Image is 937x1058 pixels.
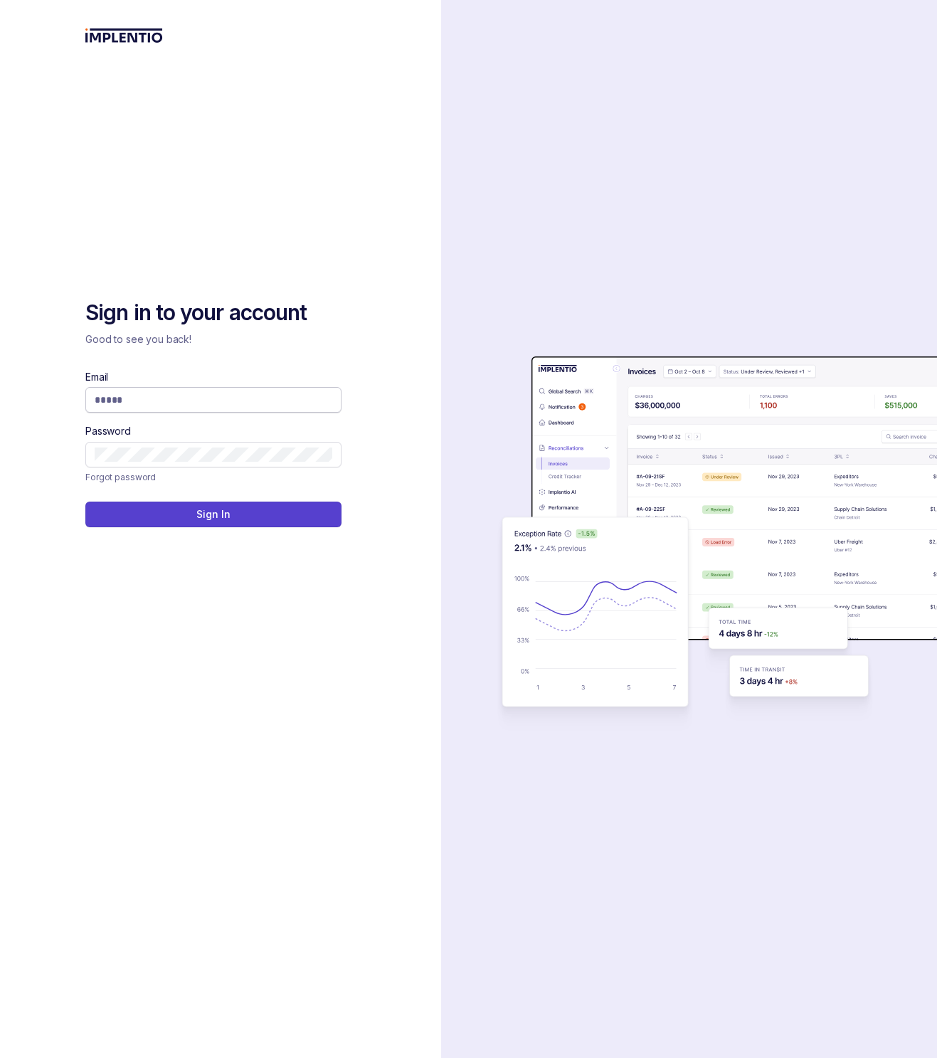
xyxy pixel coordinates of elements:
[85,424,131,438] label: Password
[85,370,108,384] label: Email
[85,332,342,347] p: Good to see you back!
[85,470,156,485] a: Link Forgot password
[85,502,342,527] button: Sign In
[85,28,163,43] img: logo
[196,507,230,522] p: Sign In
[85,470,156,485] p: Forgot password
[85,299,342,327] h2: Sign in to your account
